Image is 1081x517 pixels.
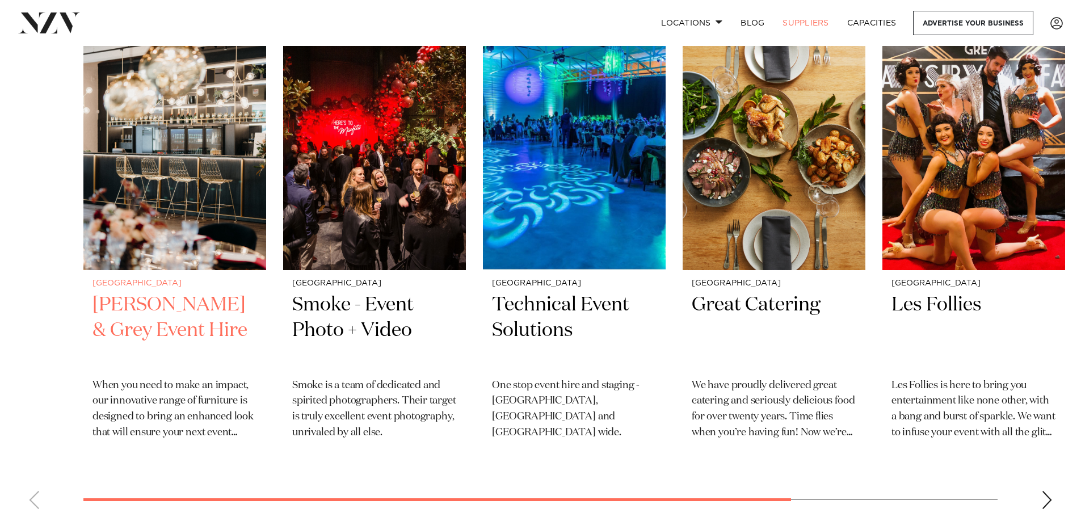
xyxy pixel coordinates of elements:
small: [GEOGRAPHIC_DATA] [891,279,1056,288]
p: Smoke is a team of dedicated and spirited photographers. Their target is truly excellent event ph... [292,378,457,442]
p: When you need to make an impact, our innovative range of furniture is designed to bring an enhanc... [92,378,257,442]
a: BLOG [731,11,773,35]
img: nzv-logo.png [18,12,80,33]
a: Locations [652,11,731,35]
a: [GEOGRAPHIC_DATA] Great Catering We have proudly delivered great catering and seriously delicious... [683,25,865,464]
swiper-slide: 2 / 6 [283,25,466,464]
p: Les Follies is here to bring you entertainment like none other, with a bang and burst of sparkle.... [891,378,1056,442]
p: One stop event hire and staging - [GEOGRAPHIC_DATA], [GEOGRAPHIC_DATA] and [GEOGRAPHIC_DATA] wide. [492,378,657,442]
a: [GEOGRAPHIC_DATA] [PERSON_NAME] & Grey Event Hire When you need to make an impact, our innovative... [83,25,266,464]
swiper-slide: 3 / 6 [483,25,666,464]
h2: [PERSON_NAME] & Grey Event Hire [92,292,257,369]
small: [GEOGRAPHIC_DATA] [692,279,856,288]
h2: Great Catering [692,292,856,369]
h2: Les Follies [891,292,1056,369]
small: [GEOGRAPHIC_DATA] [492,279,657,288]
a: Advertise your business [913,11,1033,35]
a: [GEOGRAPHIC_DATA] Smoke - Event Photo + Video Smoke is a team of dedicated and spirited photograp... [283,25,466,464]
h2: Smoke - Event Photo + Video [292,292,457,369]
a: [GEOGRAPHIC_DATA] Technical Event Solutions One stop event hire and staging - [GEOGRAPHIC_DATA], ... [483,25,666,464]
small: [GEOGRAPHIC_DATA] [292,279,457,288]
swiper-slide: 4 / 6 [683,25,865,464]
a: [GEOGRAPHIC_DATA] Les Follies Les Follies is here to bring you entertainment like none other, wit... [882,25,1065,464]
p: We have proudly delivered great catering and seriously delicious food for over twenty years. Time... [692,378,856,442]
h2: Technical Event Solutions [492,292,657,369]
a: Capacities [838,11,906,35]
small: [GEOGRAPHIC_DATA] [92,279,257,288]
a: SUPPLIERS [773,11,838,35]
swiper-slide: 5 / 6 [882,25,1065,464]
swiper-slide: 1 / 6 [83,25,266,464]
